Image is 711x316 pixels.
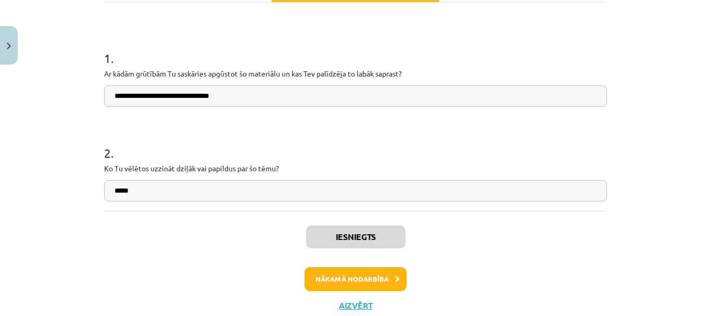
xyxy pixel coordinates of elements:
h1: 2 . [104,128,607,160]
p: Ar kādām grūtībām Tu saskāries apgūstot šo materiālu un kas Tev palīdzēja to labāk saprast? [104,68,607,79]
button: Iesniegts [306,225,405,248]
button: Aizvērt [336,300,375,311]
p: Ko Tu vēlētos uzzināt dziļāk vai papildus par šo tēmu? [104,163,607,174]
h1: 1 . [104,33,607,65]
img: icon-close-lesson-0947bae3869378f0d4975bcd49f059093ad1ed9edebbc8119c70593378902aed.svg [7,43,11,49]
button: Nākamā nodarbība [304,267,407,291]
